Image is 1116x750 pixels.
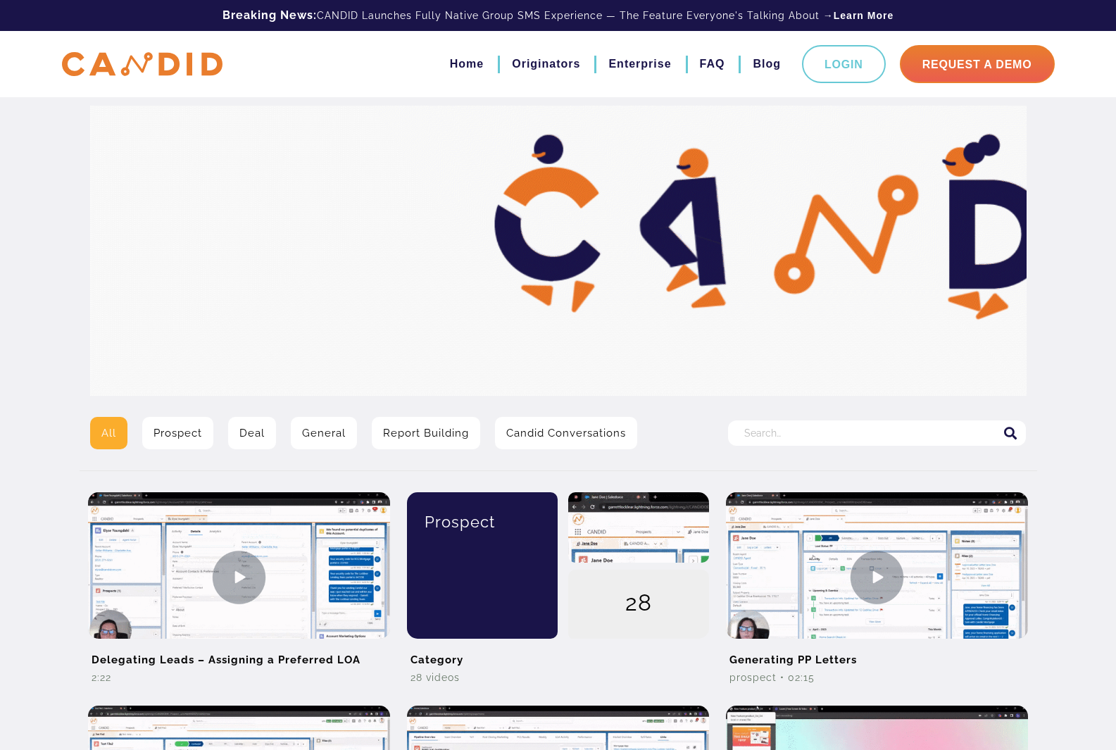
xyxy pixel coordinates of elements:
a: Login [802,45,886,83]
a: Home [450,52,484,76]
a: Request A Demo [900,45,1055,83]
img: Generating PP Letters Video [726,492,1028,662]
a: Enterprise [608,52,671,76]
img: Video Library Hero [90,106,1027,396]
div: Prospect [418,492,548,551]
div: Prospect • 02:15 [726,670,1028,685]
a: Prospect [142,417,213,449]
a: Candid Conversations [495,417,637,449]
a: Blog [753,52,781,76]
a: All [90,417,127,449]
b: Breaking News: [222,8,317,22]
h2: Delegating Leads – Assigning a Preferred LOA [88,639,390,670]
a: FAQ [700,52,725,76]
a: General [291,417,357,449]
h2: Category [407,639,709,670]
a: Originators [512,52,580,76]
div: 2:22 [88,670,390,685]
img: Delegating Leads – Assigning a Preferred LOA Video [88,492,390,662]
div: 28 [568,570,709,640]
img: CANDID APP [62,52,222,77]
div: 28 Videos [407,670,709,685]
h2: Generating PP Letters [726,639,1028,670]
a: Deal [228,417,276,449]
a: Learn More [834,8,894,23]
a: Report Building [372,417,480,449]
